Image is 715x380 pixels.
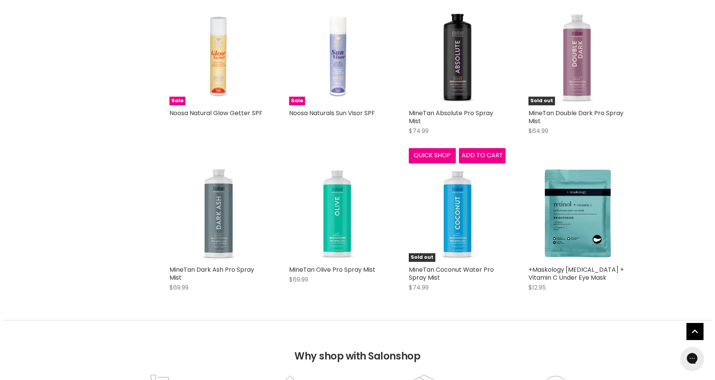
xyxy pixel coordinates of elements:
[169,8,266,105] img: Noosa Natural Glow Getter SPF
[409,109,493,125] a: MineTan Absolute Pro Spray Mist
[409,8,506,105] a: MineTan Absolute Pro Spray Mist
[409,253,435,262] span: Sold out
[559,8,595,105] img: MineTan Double Dark Pro Spray Mist
[528,165,625,262] img: +Maskology Retinol + Vitamin C Under Eye Mask
[528,127,548,135] span: $64.99
[169,265,254,282] a: MineTan Dark Ash Pro Spray Mist
[169,8,266,105] a: Noosa Natural Glow Getter SPFSale
[289,97,305,105] span: Sale
[409,265,494,282] a: MineTan Coconut Water Pro Spray Mist
[169,97,185,105] span: Sale
[409,165,506,262] a: MineTan Coconut Water Pro Spray MistSold out
[528,109,623,125] a: MineTan Double Dark Pro Spray Mist
[169,165,266,262] a: MineTan Dark Ash Pro Spray Mist
[320,165,356,262] img: MineTan Olive Pro Spray Mist
[687,323,704,340] a: Back to top
[409,283,429,292] span: $74.99
[528,283,546,292] span: $12.95
[289,8,386,105] img: Noosa Naturals Sun Visor SPF
[409,127,429,135] span: $74.99
[459,148,506,163] button: Add to cart
[528,265,624,282] a: +Maskology [MEDICAL_DATA] + Vitamin C Under Eye Mask
[289,275,308,284] span: $69.99
[289,109,375,117] a: Noosa Naturals Sun Visor SPF
[169,283,188,292] span: $69.99
[462,151,503,160] span: Add to cart
[677,344,707,372] iframe: Gorgias live chat messenger
[439,8,476,105] img: MineTan Absolute Pro Spray Mist
[169,109,263,117] a: Noosa Natural Glow Getter SPF
[200,165,235,262] img: MineTan Dark Ash Pro Spray Mist
[289,265,375,274] a: MineTan Olive Pro Spray Mist
[289,165,386,262] a: MineTan Olive Pro Spray Mist
[687,323,704,343] span: Back to top
[409,148,456,163] button: Quick shop
[528,8,625,105] a: MineTan Double Dark Pro Spray MistSold out
[4,320,711,374] h2: Why shop with Salonshop
[440,165,475,262] img: MineTan Coconut Water Pro Spray Mist
[289,8,386,105] a: Noosa Naturals Sun Visor SPFSale
[528,97,555,105] span: Sold out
